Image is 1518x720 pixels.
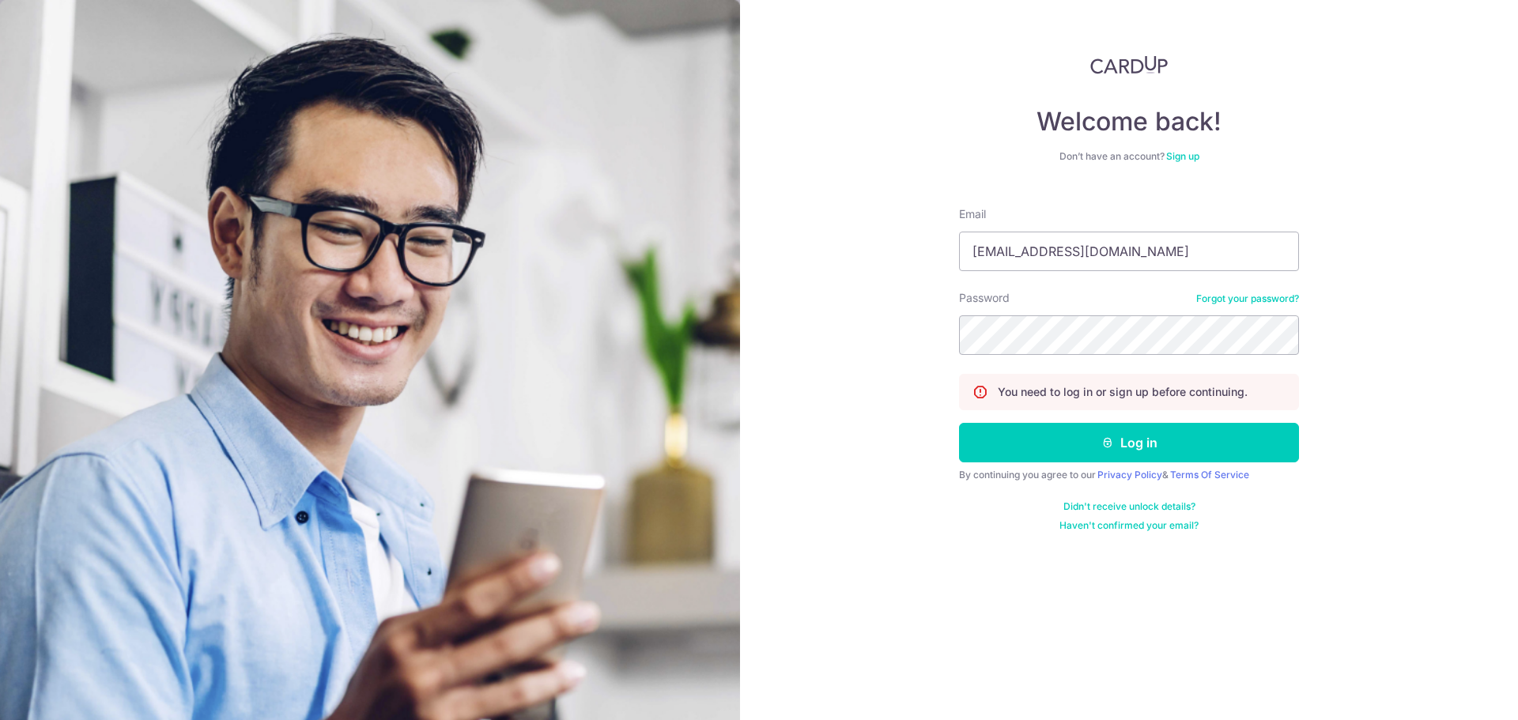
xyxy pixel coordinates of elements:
label: Email [959,206,986,222]
h4: Welcome back! [959,106,1299,138]
input: Enter your Email [959,232,1299,271]
a: Forgot your password? [1196,292,1299,305]
a: Sign up [1166,150,1199,162]
div: By continuing you agree to our & [959,469,1299,481]
img: CardUp Logo [1090,55,1168,74]
button: Log in [959,423,1299,462]
a: Terms Of Service [1170,469,1249,481]
p: You need to log in or sign up before continuing. [998,384,1248,400]
div: Don’t have an account? [959,150,1299,163]
label: Password [959,290,1010,306]
a: Haven't confirmed your email? [1059,519,1199,532]
a: Privacy Policy [1097,469,1162,481]
a: Didn't receive unlock details? [1063,500,1195,513]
